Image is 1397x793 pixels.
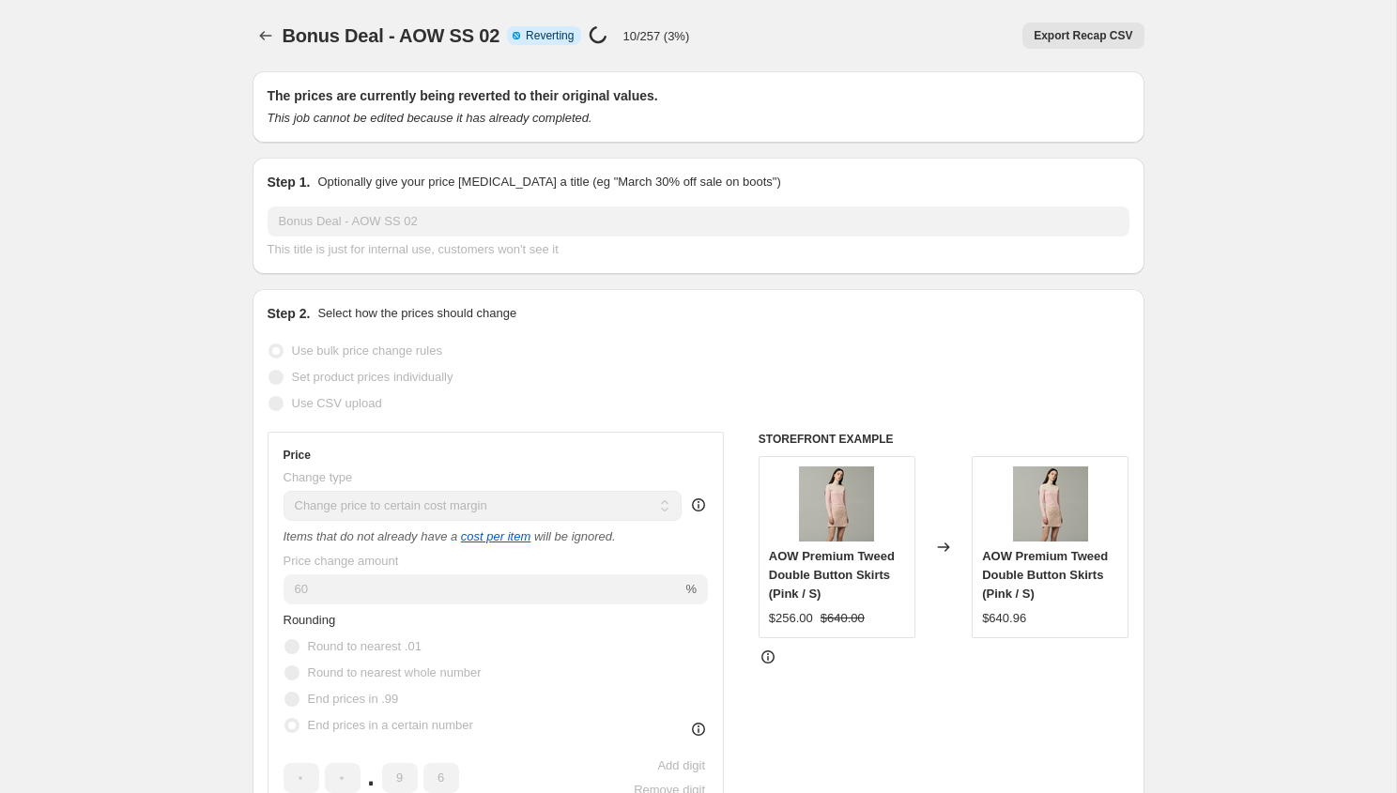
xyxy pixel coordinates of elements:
span: . [366,763,376,793]
span: Use bulk price change rules [292,343,442,358]
span: Round to nearest whole number [308,665,482,679]
button: Price change jobs [253,23,279,49]
input: 50 [284,574,683,604]
span: This title is just for internal use, customers won't see it [268,242,559,256]
div: $640.96 [982,609,1026,628]
span: AOW Premium Tweed Double Button Skirts (Pink / S) [982,549,1108,601]
span: Use CSV upload [292,396,382,410]
div: help [689,496,708,514]
input: ﹡ [325,763,361,793]
span: Rounding [284,613,336,627]
h3: Price [284,448,311,463]
img: AOW-Premium-Tweed-Double-button-Skirt_Pink2_80x.png [1013,466,1088,541]
input: ﹡ [423,763,459,793]
span: Reverting [526,28,574,43]
div: $256.00 [769,609,813,628]
span: AOW Premium Tweed Double Button Skirts (Pink / S) [769,549,895,601]
p: Select how the prices should change [317,304,516,323]
input: 30% off holiday sale [268,206,1129,236]
span: Change type [284,470,353,484]
span: Price change amount [284,554,399,568]
span: Export Recap CSV [1034,28,1132,43]
input: ﹡ [382,763,418,793]
span: Bonus Deal - AOW SS 02 [283,25,500,46]
h2: Step 2. [268,304,311,323]
button: Export Recap CSV [1022,23,1144,49]
h6: STOREFRONT EXAMPLE [759,432,1129,447]
i: This job cannot be edited because it has already completed. [268,111,592,125]
span: End prices in a certain number [308,718,473,732]
span: End prices in .99 [308,692,399,706]
input: ﹡ [284,763,319,793]
img: AOW-Premium-Tweed-Double-button-Skirt_Pink2_80x.png [799,466,874,541]
a: cost per item [461,529,530,543]
p: Optionally give your price [MEDICAL_DATA] a title (eg "March 30% off sale on boots") [317,173,780,191]
span: % [685,582,697,596]
h2: The prices are currently being reverted to their original values. [268,86,1129,105]
span: Round to nearest .01 [308,639,422,653]
strike: $640.00 [821,609,865,628]
i: Items that do not already have a [284,529,458,543]
p: 10/257 (3%) [622,29,689,43]
span: Set product prices individually [292,370,453,384]
h2: Step 1. [268,173,311,191]
i: will be ignored. [534,529,616,543]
